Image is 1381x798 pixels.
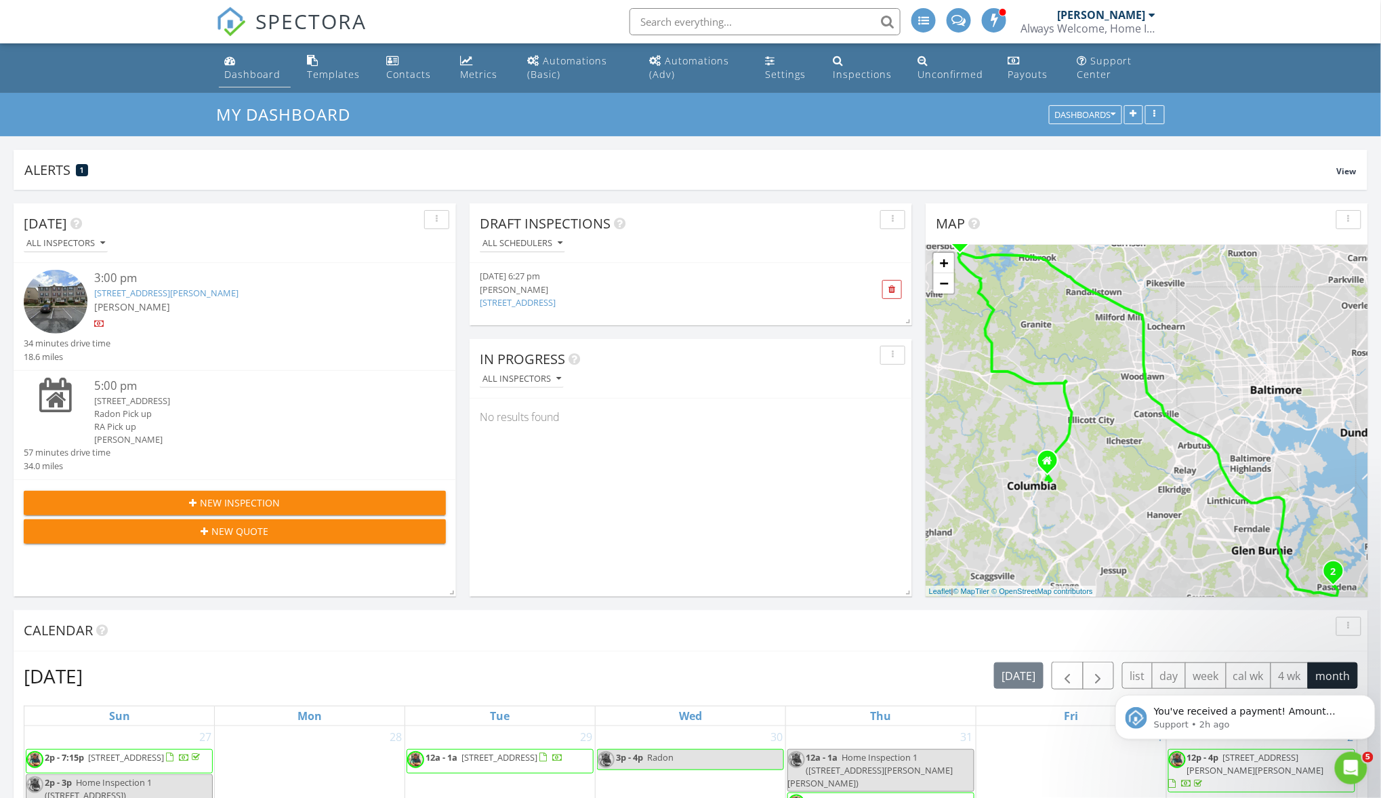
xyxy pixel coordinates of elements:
[94,287,239,299] a: [STREET_ADDRESS][PERSON_NAME]
[24,351,110,363] div: 18.6 miles
[94,433,411,446] div: [PERSON_NAME]
[1187,751,1324,776] span: [STREET_ADDRESS][PERSON_NAME][PERSON_NAME]
[1308,662,1358,689] button: month
[407,749,594,774] a: 12a - 1a [STREET_ADDRESS]
[24,161,1337,179] div: Alerts
[788,751,953,789] span: Home Inspection 1 ([STREET_ADDRESS][PERSON_NAME][PERSON_NAME])
[1226,662,1272,689] button: cal wk
[94,300,170,313] span: [PERSON_NAME]
[992,587,1093,595] a: © OpenStreetMap contributors
[106,706,133,725] a: Sunday
[216,7,246,37] img: The Best Home Inspection Software - Spectora
[24,270,446,363] a: 3:00 pm [STREET_ADDRESS][PERSON_NAME] [PERSON_NAME] 34 minutes drive time 18.6 miles
[470,399,912,435] div: No results found
[598,751,615,768] img: 19447_1.jpeg
[1110,666,1381,761] iframe: Intercom notifications message
[24,337,110,350] div: 34 minutes drive time
[1152,662,1186,689] button: day
[24,491,446,515] button: New Inspection
[1083,662,1115,690] button: Next month
[45,751,84,763] span: 2p - 7:15p
[480,350,565,368] span: In Progress
[1002,49,1060,87] a: Payouts
[958,726,976,748] a: Go to July 31, 2025
[1122,662,1153,689] button: list
[295,706,325,725] a: Monday
[94,420,411,433] div: RA Pick up
[219,49,291,87] a: Dashboard
[216,18,367,47] a: SPECTORA
[26,776,43,793] img: 19447_1.jpeg
[216,103,362,125] a: My Dashboard
[934,253,954,273] a: Zoom in
[1008,68,1048,81] div: Payouts
[426,751,457,763] span: 12a - 1a
[455,49,511,87] a: Metrics
[806,751,838,763] span: 12a - 1a
[676,706,705,725] a: Wednesday
[1334,571,1342,579] div: 7824 Camp Rd, Pasadena, MD 21122
[460,68,497,81] div: Metrics
[480,214,611,233] span: Draft Inspections
[26,751,43,768] img: 19447_1.jpeg
[480,235,565,253] button: All schedulers
[255,7,367,35] span: SPECTORA
[1331,567,1336,577] i: 2
[24,446,110,459] div: 57 minutes drive time
[24,662,83,690] h2: [DATE]
[788,751,805,768] img: 19447_1.jpeg
[1363,752,1374,763] span: 5
[1049,106,1122,125] button: Dashboards
[1021,22,1156,35] div: Always Welcome, Home Inspections, LLC
[650,54,730,81] div: Automations (Adv)
[407,751,424,768] img: 19447_1.jpeg
[24,621,93,639] span: Calendar
[522,49,634,87] a: Automations (Basic)
[1271,662,1308,689] button: 4 wk
[936,214,965,233] span: Map
[94,378,411,395] div: 5:00 pm
[302,49,371,87] a: Templates
[488,706,513,725] a: Tuesday
[45,776,72,789] span: 2p - 3p
[1061,706,1081,725] a: Friday
[24,214,67,233] span: [DATE]
[527,54,607,81] div: Automations (Basic)
[307,68,360,81] div: Templates
[482,374,561,384] div: All Inspectors
[482,239,562,248] div: All schedulers
[760,49,817,87] a: Settings
[934,273,954,294] a: Zoom out
[912,49,991,87] a: Unconfirmed
[94,270,411,287] div: 3:00 pm
[929,587,951,595] a: Leaflet
[1335,752,1367,784] iframe: Intercom live chat
[381,49,444,87] a: Contacts
[480,270,831,283] div: [DATE] 6:27 pm
[480,370,564,388] button: All Inspectors
[24,270,87,334] img: streetview
[88,751,164,763] span: [STREET_ADDRESS]
[616,751,643,763] span: 3p - 4p
[212,524,269,538] span: New Quote
[833,68,892,81] div: Inspections
[1169,751,1324,789] a: 12p - 4p [STREET_ADDRESS][PERSON_NAME][PERSON_NAME]
[1052,662,1084,690] button: Previous month
[426,751,563,763] a: 12a - 1a [STREET_ADDRESS]
[766,68,806,81] div: Settings
[461,751,537,763] span: [STREET_ADDRESS]
[1337,165,1357,177] span: View
[867,706,894,725] a: Thursday
[1055,111,1116,120] div: Dashboards
[201,496,281,510] span: New Inspection
[1187,751,1219,763] span: 12p - 4p
[24,378,446,473] a: 5:00 pm [STREET_ADDRESS] Radon Pick up RA Pick up [PERSON_NAME] 57 minutes drive time 34.0 miles
[630,8,901,35] input: Search everything...
[1168,749,1355,793] a: 12p - 4p [STREET_ADDRESS][PERSON_NAME][PERSON_NAME]
[224,68,281,81] div: Dashboard
[94,407,411,420] div: Radon Pick up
